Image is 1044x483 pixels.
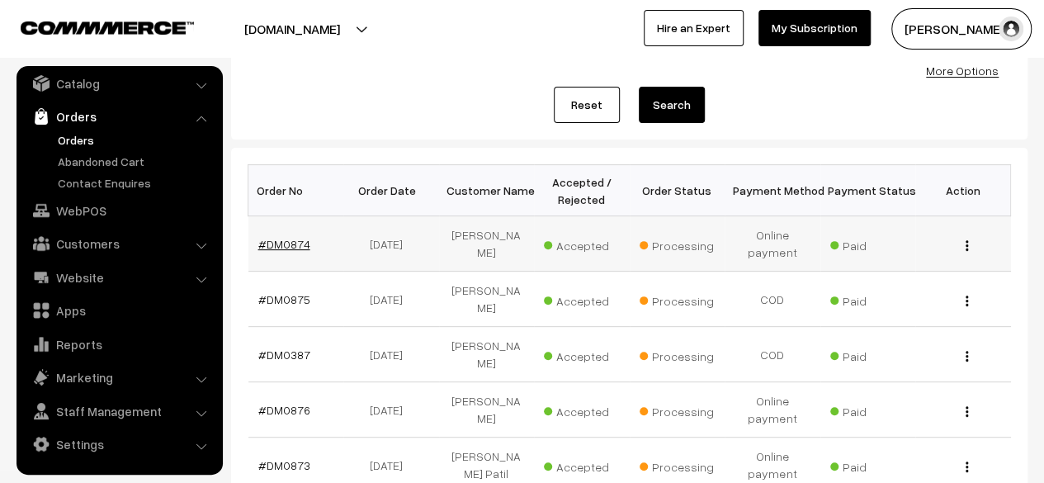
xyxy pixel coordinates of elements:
a: Settings [21,429,217,459]
button: Search [639,87,705,123]
a: COMMMERCE [21,17,165,36]
span: Paid [830,233,913,254]
a: #DM0874 [258,237,310,251]
a: Customers [21,229,217,258]
a: #DM0387 [258,348,310,362]
span: Paid [830,454,913,476]
a: Orders [21,102,217,131]
button: [PERSON_NAME] [891,8,1032,50]
a: Marketing [21,362,217,392]
th: Action [915,165,1011,216]
td: [PERSON_NAME] [439,327,535,382]
th: Accepted / Rejected [534,165,630,216]
img: COMMMERCE [21,21,194,34]
img: Menu [966,406,968,417]
td: [PERSON_NAME] [439,216,535,272]
a: Website [21,263,217,292]
img: user [999,17,1023,41]
img: Menu [966,296,968,306]
a: #DM0876 [258,403,310,417]
a: Hire an Expert [644,10,744,46]
td: Online payment [725,216,820,272]
a: WebPOS [21,196,217,225]
a: Apps [21,296,217,325]
th: Order Date [343,165,439,216]
th: Order No [248,165,344,216]
th: Order Status [630,165,725,216]
span: Processing [640,288,722,310]
td: [PERSON_NAME] [439,272,535,327]
span: Accepted [544,233,626,254]
td: [DATE] [343,382,439,438]
span: Accepted [544,288,626,310]
a: Abandoned Cart [54,153,217,170]
td: Online payment [725,382,820,438]
img: Menu [966,240,968,251]
td: [PERSON_NAME] [439,382,535,438]
td: COD [725,272,820,327]
td: [DATE] [343,327,439,382]
td: [DATE] [343,216,439,272]
span: Processing [640,233,722,254]
th: Payment Status [820,165,916,216]
th: Payment Method [725,165,820,216]
td: [DATE] [343,272,439,327]
button: [DOMAIN_NAME] [187,8,398,50]
a: Reset [554,87,620,123]
span: Accepted [544,454,626,476]
td: COD [725,327,820,382]
span: Paid [830,399,913,420]
span: Paid [830,343,913,365]
span: Accepted [544,399,626,420]
a: #DM0873 [258,458,310,472]
span: Paid [830,288,913,310]
a: Contact Enquires [54,174,217,192]
a: My Subscription [758,10,871,46]
a: Staff Management [21,396,217,426]
img: Menu [966,462,968,472]
a: #DM0875 [258,292,310,306]
span: Processing [640,343,722,365]
a: Reports [21,329,217,359]
a: Orders [54,131,217,149]
a: More Options [926,64,999,78]
img: Menu [966,351,968,362]
a: Catalog [21,69,217,98]
span: Processing [640,454,722,476]
th: Customer Name [439,165,535,216]
span: Accepted [544,343,626,365]
span: Processing [640,399,722,420]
